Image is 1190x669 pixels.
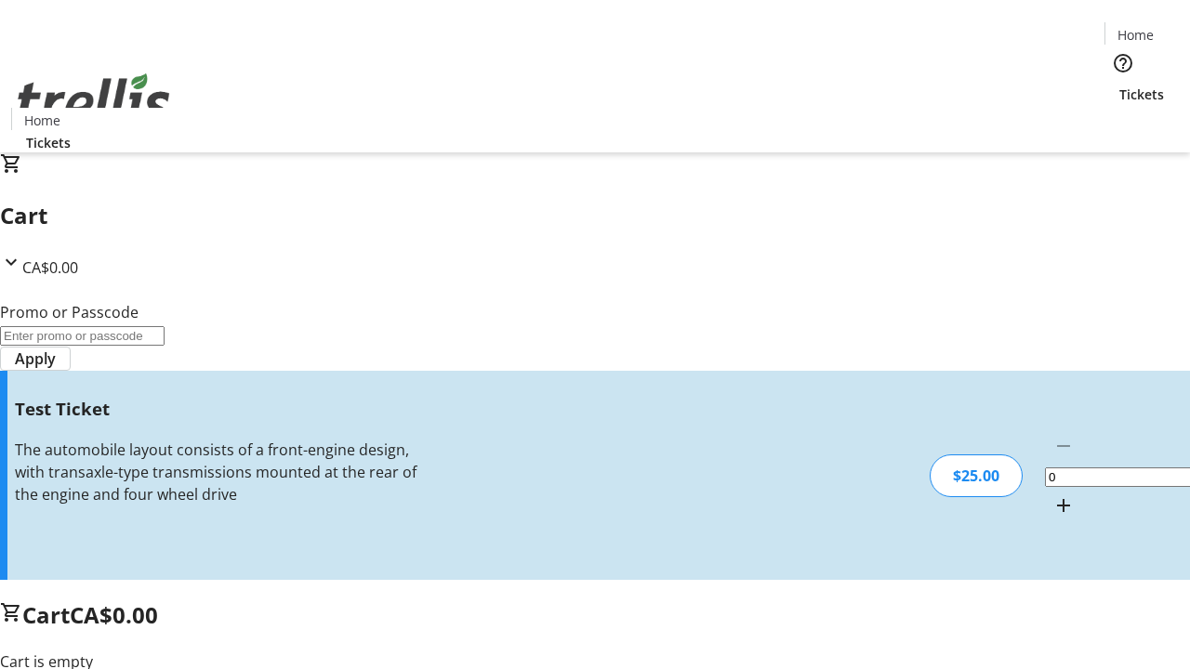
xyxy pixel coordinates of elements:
span: Home [24,111,60,130]
a: Tickets [11,133,86,152]
button: Help [1104,45,1142,82]
span: Home [1117,25,1154,45]
a: Home [12,111,72,130]
span: CA$0.00 [22,257,78,278]
div: $25.00 [930,454,1023,497]
button: Increment by one [1045,487,1082,524]
img: Orient E2E Organization jVxkaWNjuz's Logo [11,53,177,146]
a: Home [1105,25,1165,45]
a: Tickets [1104,85,1179,104]
span: Apply [15,348,56,370]
span: Tickets [26,133,71,152]
div: The automobile layout consists of a front-engine design, with transaxle-type transmissions mounte... [15,439,421,505]
span: Tickets [1119,85,1164,104]
span: CA$0.00 [70,599,158,630]
button: Cart [1104,104,1142,141]
h3: Test Ticket [15,396,421,422]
